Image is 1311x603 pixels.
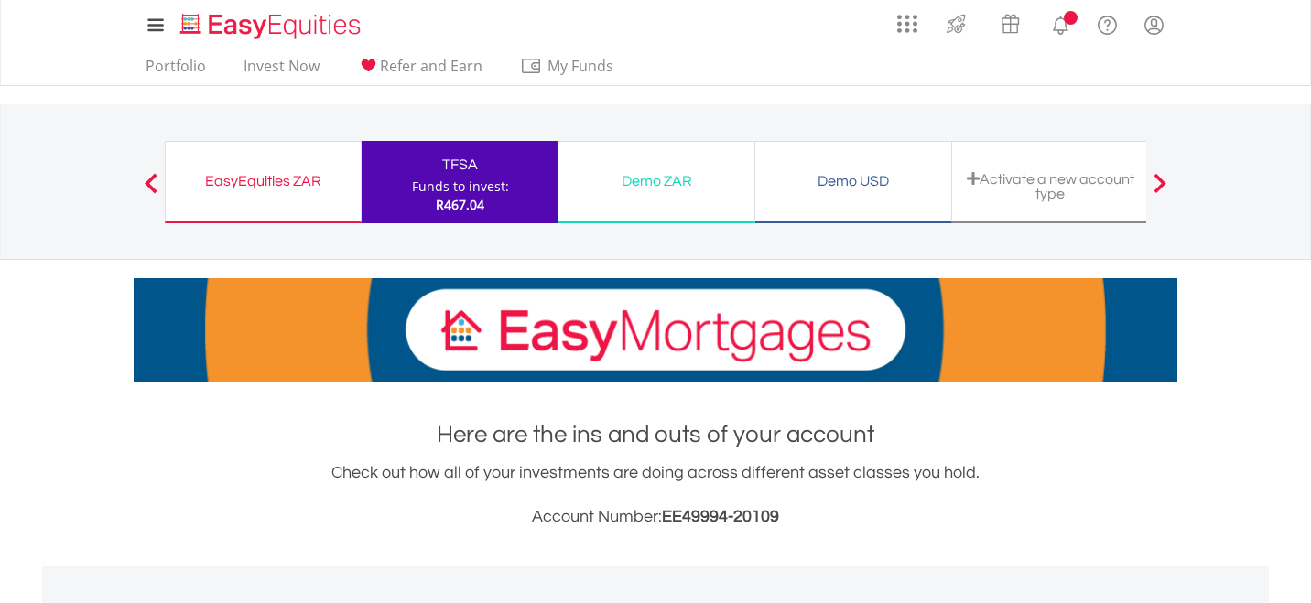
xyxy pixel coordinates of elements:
img: thrive-v2.svg [941,9,971,38]
div: TFSA [373,152,547,178]
div: EasyEquities ZAR [177,168,350,194]
a: Notifications [1037,5,1084,41]
h3: Account Number: [134,504,1177,530]
a: My Profile [1131,5,1177,45]
img: vouchers-v2.svg [995,9,1025,38]
a: Invest Now [236,57,327,85]
img: EasyEquities_Logo.png [177,11,368,41]
span: My Funds [520,54,640,78]
a: Portfolio [138,57,213,85]
span: Refer and Earn [380,56,482,76]
span: EE49994-20109 [662,508,779,525]
div: Demo ZAR [569,168,743,194]
img: EasyMortage Promotion Banner [134,278,1177,382]
a: Vouchers [983,5,1037,38]
div: Funds to invest: [412,178,509,196]
div: Check out how all of your investments are doing across different asset classes you hold. [134,460,1177,530]
a: AppsGrid [885,5,929,34]
a: FAQ's and Support [1084,5,1131,41]
h1: Here are the ins and outs of your account [134,418,1177,451]
a: Home page [173,5,368,41]
span: R467.04 [436,196,484,213]
a: Refer and Earn [350,57,490,85]
div: Activate a new account type [963,171,1137,201]
img: grid-menu-icon.svg [897,14,917,34]
div: Demo USD [766,168,940,194]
